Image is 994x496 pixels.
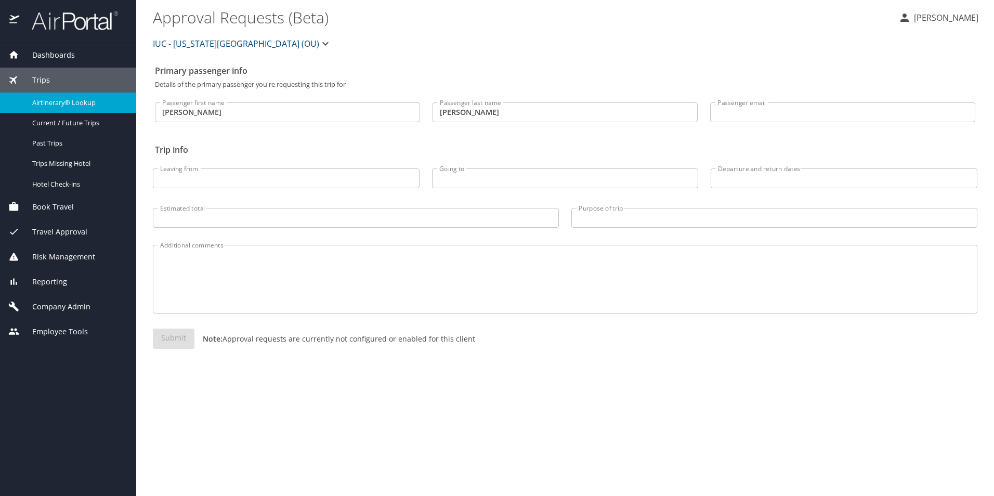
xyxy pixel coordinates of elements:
[153,1,890,33] h1: Approval Requests (Beta)
[155,141,975,158] h2: Trip info
[32,98,124,108] span: Airtinerary® Lookup
[153,36,319,51] span: IUC - [US_STATE][GEOGRAPHIC_DATA] (OU)
[19,251,95,263] span: Risk Management
[194,333,475,344] p: Approval requests are currently not configured or enabled for this client
[9,10,20,31] img: icon-airportal.png
[155,62,975,79] h2: Primary passenger info
[19,201,74,213] span: Book Travel
[19,276,67,288] span: Reporting
[203,334,223,344] strong: Note:
[19,49,75,61] span: Dashboards
[149,33,336,54] button: IUC - [US_STATE][GEOGRAPHIC_DATA] (OU)
[32,179,124,189] span: Hotel Check-ins
[32,138,124,148] span: Past Trips
[19,226,87,238] span: Travel Approval
[20,10,118,31] img: airportal-logo.png
[155,81,975,88] p: Details of the primary passenger you're requesting this trip for
[894,8,983,27] button: [PERSON_NAME]
[19,74,50,86] span: Trips
[19,326,88,337] span: Employee Tools
[19,301,90,312] span: Company Admin
[911,11,978,24] p: [PERSON_NAME]
[32,118,124,128] span: Current / Future Trips
[32,159,124,168] span: Trips Missing Hotel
